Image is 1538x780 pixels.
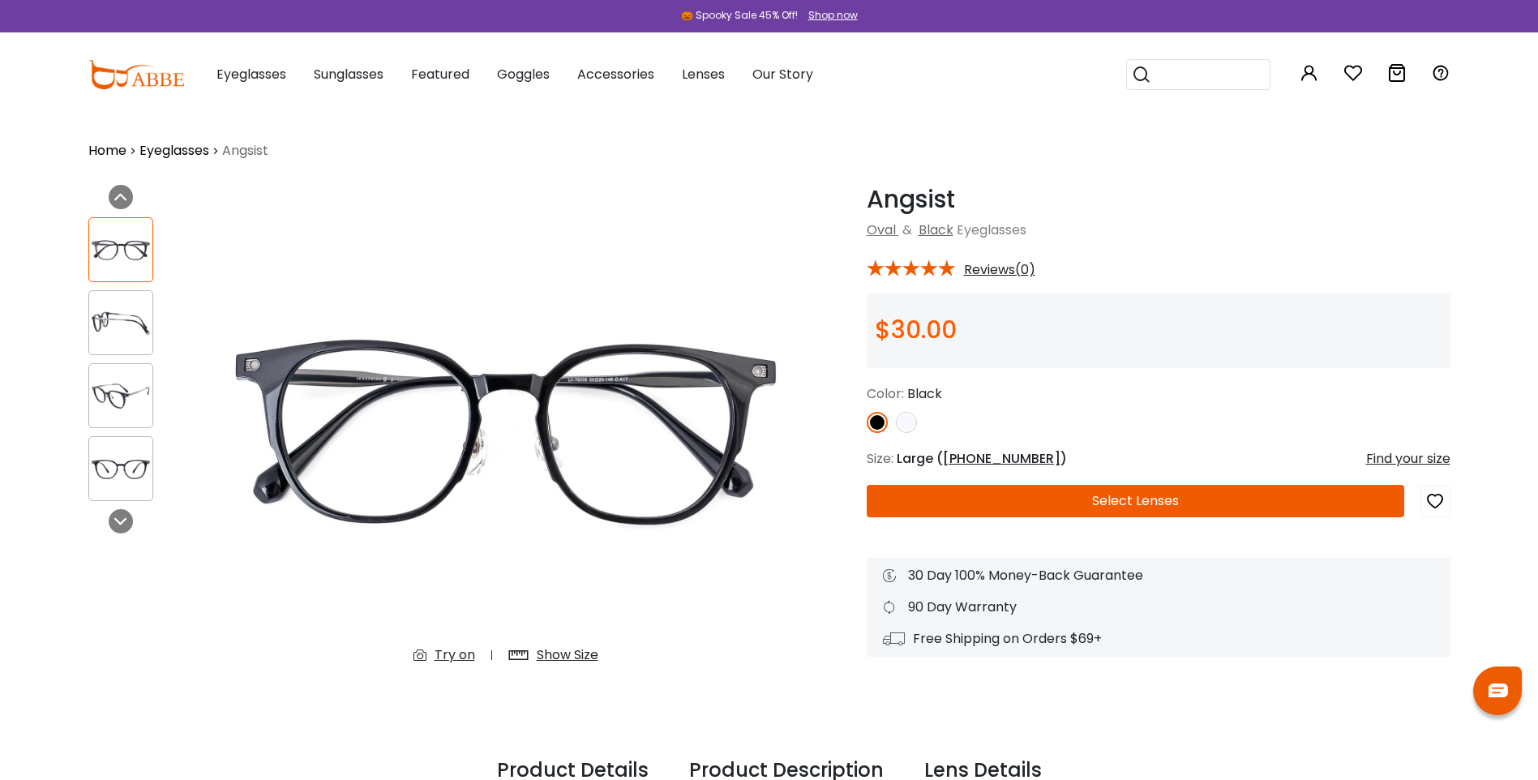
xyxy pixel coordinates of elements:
[89,453,152,485] img: Angsist Black Acetate , Titanium Eyeglasses , NosePads Frames from ABBE Glasses
[899,221,915,239] span: &
[497,65,550,84] span: Goggles
[883,629,1434,649] div: Free Shipping on Orders $69+
[867,185,1450,214] h1: Angsist
[216,65,286,84] span: Eyeglasses
[883,598,1434,617] div: 90 Day Warranty
[808,8,858,23] div: Shop now
[89,234,152,266] img: Angsist Black Acetate , Titanium Eyeglasses , NosePads Frames from ABBE Glasses
[752,65,813,84] span: Our Story
[1489,684,1508,697] img: chat
[89,380,152,412] img: Angsist Black Acetate , Titanium Eyeglasses , NosePads Frames from ABBE Glasses
[867,449,893,468] span: Size:
[577,65,654,84] span: Accessories
[957,221,1026,239] span: Eyeglasses
[867,485,1404,517] button: Select Lenses
[682,65,725,84] span: Lenses
[411,65,469,84] span: Featured
[88,141,126,161] a: Home
[943,449,1060,468] span: [PHONE_NUMBER]
[1366,449,1450,469] div: Find your size
[210,185,802,678] img: Angsist Black Acetate , Titanium Eyeglasses , NosePads Frames from ABBE Glasses
[222,141,268,161] span: Angsist
[88,60,184,89] img: abbeglasses.com
[897,449,1067,468] span: Large ( )
[139,141,209,161] a: Eyeglasses
[800,8,858,22] a: Shop now
[875,312,957,347] span: $30.00
[964,263,1035,277] span: Reviews(0)
[537,645,598,665] div: Show Size
[867,221,896,239] a: Oval
[883,566,1434,585] div: 30 Day 100% Money-Back Guarantee
[907,384,942,403] span: Black
[89,307,152,339] img: Angsist Black Acetate , Titanium Eyeglasses , NosePads Frames from ABBE Glasses
[314,65,383,84] span: Sunglasses
[435,645,475,665] div: Try on
[919,221,953,239] a: Black
[867,384,904,403] span: Color:
[681,8,798,23] div: 🎃 Spooky Sale 45% Off!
